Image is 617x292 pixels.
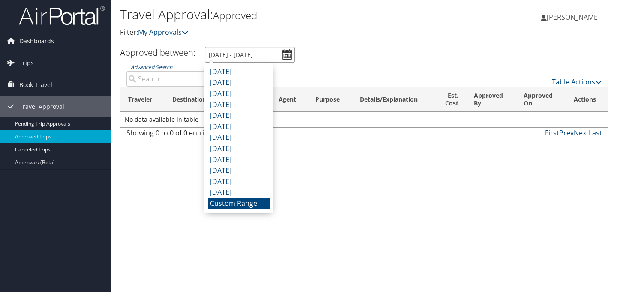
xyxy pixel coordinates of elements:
[208,110,270,121] li: [DATE]
[352,87,434,112] th: Details/Explanation
[208,165,270,176] li: [DATE]
[208,154,270,166] li: [DATE]
[208,88,270,99] li: [DATE]
[213,8,257,22] small: Approved
[308,87,352,112] th: Purpose
[19,6,105,26] img: airportal-logo.png
[120,6,446,24] h1: Travel Approval:
[165,87,220,112] th: Destination: activate to sort column ascending
[208,198,270,209] li: Custom Range
[138,27,189,37] a: My Approvals
[19,96,64,117] span: Travel Approval
[120,47,195,58] h3: Approved between:
[545,128,559,138] a: First
[589,128,602,138] a: Last
[131,63,172,71] a: Advanced Search
[19,30,54,52] span: Dashboards
[574,128,589,138] a: Next
[208,187,270,198] li: [DATE]
[126,128,236,142] div: Showing 0 to 0 of 0 entries
[205,47,295,63] input: [DATE] - [DATE]
[466,87,516,112] th: Approved By: activate to sort column ascending
[541,4,608,30] a: [PERSON_NAME]
[208,77,270,88] li: [DATE]
[208,121,270,132] li: [DATE]
[552,77,602,87] a: Table Actions
[271,87,308,112] th: Agent
[208,132,270,143] li: [DATE]
[434,87,466,112] th: Est. Cost: activate to sort column ascending
[566,87,608,112] th: Actions
[208,143,270,154] li: [DATE]
[120,112,608,127] td: No data available in table
[516,87,566,112] th: Approved On: activate to sort column ascending
[208,66,270,78] li: [DATE]
[19,74,52,96] span: Book Travel
[120,87,165,112] th: Traveler: activate to sort column ascending
[559,128,574,138] a: Prev
[19,52,34,74] span: Trips
[120,27,446,38] p: Filter:
[208,99,270,111] li: [DATE]
[208,176,270,187] li: [DATE]
[126,71,236,87] input: Advanced Search
[547,12,600,22] span: [PERSON_NAME]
